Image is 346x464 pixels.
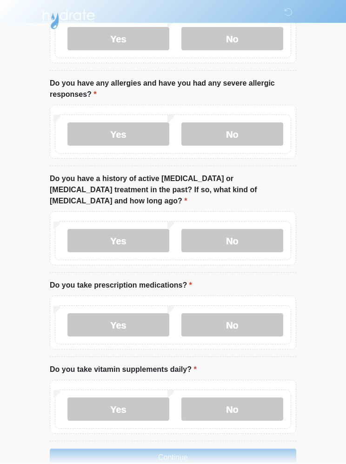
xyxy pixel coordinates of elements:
label: Do you take prescription medications? [50,280,192,291]
label: Yes [67,123,169,146]
label: No [181,229,283,253]
label: Yes [67,398,169,421]
label: Do you have a history of active [MEDICAL_DATA] or [MEDICAL_DATA] treatment in the past? If so, wh... [50,174,296,207]
label: Yes [67,229,169,253]
img: Hydrate IV Bar - Flagstaff Logo [40,7,96,30]
label: Do you take vitamin supplements daily? [50,364,197,376]
label: No [181,314,283,337]
label: No [181,123,283,146]
label: Yes [67,314,169,337]
label: No [181,27,283,51]
label: Yes [67,27,169,51]
label: Do you have any allergies and have you had any severe allergic responses? [50,78,296,101]
label: No [181,398,283,421]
